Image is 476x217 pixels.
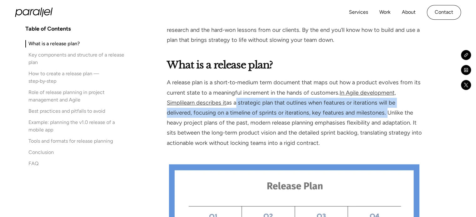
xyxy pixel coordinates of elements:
p: In this guide I explain what a release plan is and why founders, product managers and design lead... [167,5,422,45]
div: What is a release plan? [28,40,80,47]
a: Role of release planning in project management and Agile [25,89,124,104]
a: FAQ [25,160,124,167]
a: What is a release plan? [25,40,124,47]
div: Example: planning the v1.0 release of a mobile app [28,119,124,134]
strong: What is a release plan? [167,59,273,71]
div: How to create a release plan — step‑by‑step [28,70,124,85]
div: FAQ [28,160,38,167]
a: Example: planning the v1.0 release of a mobile app [25,119,124,134]
a: Key components and structure of a release plan [25,51,124,66]
h4: Table of Contents [25,25,71,32]
div: Tools and formats for release planning [28,137,113,145]
a: Services [349,8,368,17]
a: How to create a release plan — step‑by‑step [25,70,124,85]
div: Best practices and pitfalls to avoid [28,107,105,115]
div: Key components and structure of a release plan [28,51,124,66]
a: Best practices and pitfalls to avoid [25,107,124,115]
p: A release plan is a short‑to‑medium term document that maps out how a product evolves from its cu... [167,77,422,148]
a: Contact [427,5,461,20]
a: In Agile development, Simplilearn describes it [167,89,396,106]
div: Role of release planning in project management and Agile [28,89,124,104]
a: home [15,7,53,17]
div: Conclusion [28,149,54,156]
a: About [402,8,416,17]
a: Conclusion [25,149,124,156]
a: Tools and formats for release planning [25,137,124,145]
a: Work [379,8,391,17]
